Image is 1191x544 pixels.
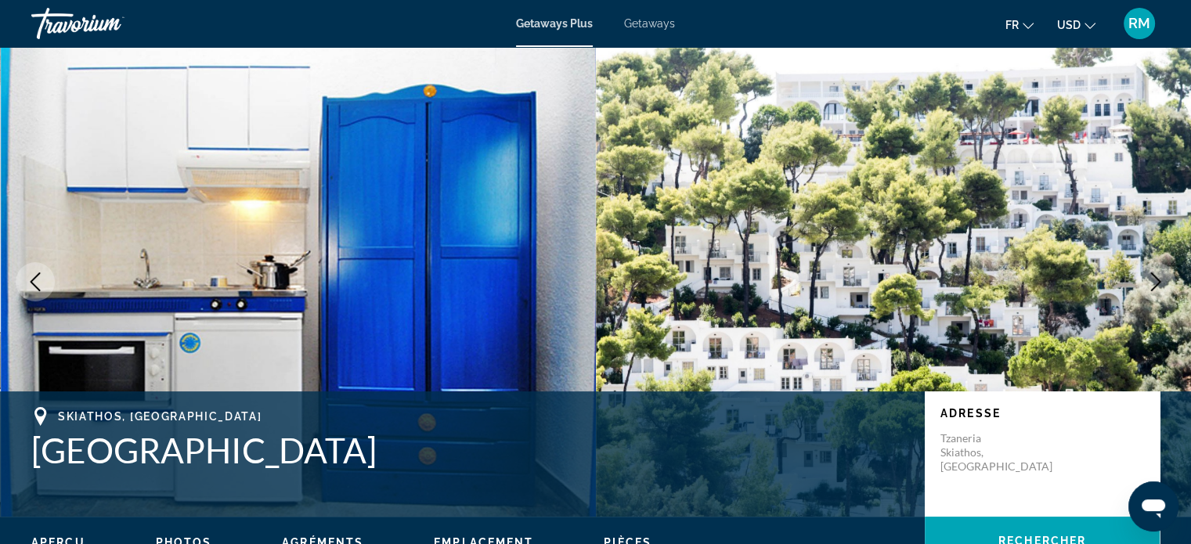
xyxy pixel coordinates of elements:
button: User Menu [1119,7,1160,40]
button: Change language [1005,13,1034,36]
p: Adresse [940,407,1144,420]
span: RM [1128,16,1150,31]
span: USD [1057,19,1081,31]
iframe: Bouton de lancement de la fenêtre de messagerie [1128,481,1178,531]
button: Change currency [1057,13,1095,36]
p: Tzaneria Skiathos, [GEOGRAPHIC_DATA] [940,431,1066,474]
a: Getaways [624,17,675,30]
a: Travorium [31,3,188,44]
button: Next image [1136,262,1175,301]
h1: [GEOGRAPHIC_DATA] [31,430,909,470]
a: Getaways Plus [516,17,593,30]
span: Skiathos, [GEOGRAPHIC_DATA] [58,410,262,423]
button: Previous image [16,262,55,301]
span: fr [1005,19,1019,31]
